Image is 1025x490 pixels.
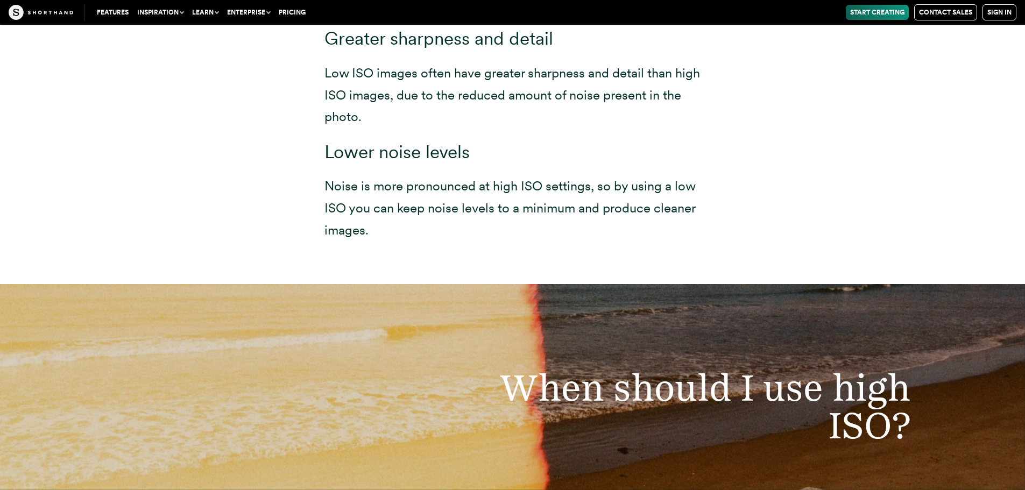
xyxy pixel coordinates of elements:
img: The Craft [9,5,73,20]
a: Features [93,5,133,20]
h2: When should I use high ISO? [443,369,932,444]
h3: Greater sharpness and detail [324,27,701,49]
button: Inspiration [133,5,188,20]
a: Start Creating [846,5,909,20]
p: Noise is more pronounced at high ISO settings, so by using a low ISO you can keep noise levels to... [324,175,701,241]
button: Enterprise [223,5,274,20]
p: Low ISO images often have greater sharpness and detail than high ISO images, due to the reduced a... [324,62,701,128]
a: Pricing [274,5,310,20]
button: Learn [188,5,223,20]
a: Contact Sales [914,4,977,20]
a: Sign in [982,4,1016,20]
h3: Lower noise levels [324,141,701,162]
